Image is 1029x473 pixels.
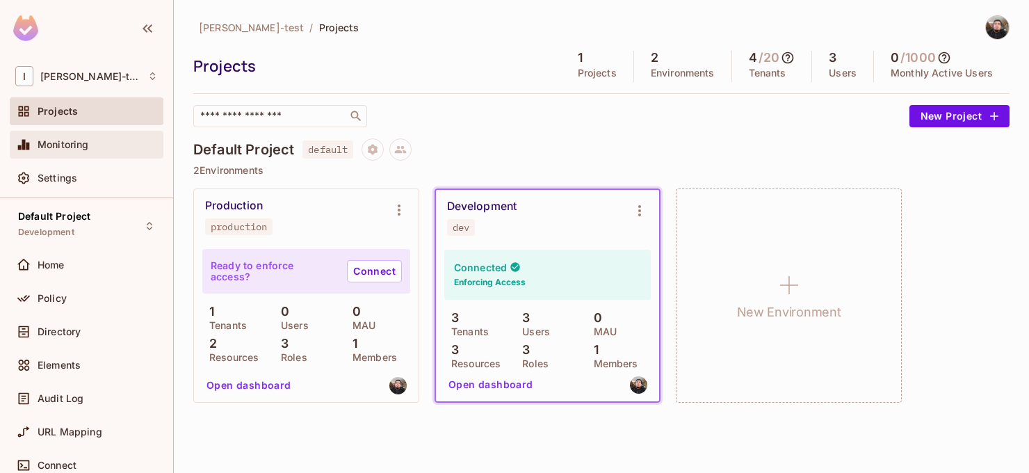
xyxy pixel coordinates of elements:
[15,66,33,86] span: I
[319,21,359,34] span: Projects
[515,326,550,337] p: Users
[38,393,83,404] span: Audit Log
[346,320,375,331] p: MAU
[587,311,602,325] p: 0
[13,15,38,41] img: SReyMgAAAABJRU5ErkJggg==
[651,67,715,79] p: Environments
[347,260,402,282] a: Connect
[202,320,247,331] p: Tenants
[193,141,294,158] h4: Default Project
[444,358,501,369] p: Resources
[515,358,549,369] p: Roles
[274,305,289,319] p: 0
[274,352,307,363] p: Roles
[626,197,654,225] button: Environment settings
[986,16,1009,39] img: Ignacio Suarez
[193,56,554,77] div: Projects
[891,67,993,79] p: Monthly Active Users
[193,165,1010,176] p: 2 Environments
[201,374,297,396] button: Open dashboard
[891,51,899,65] h5: 0
[651,51,658,65] h5: 2
[749,51,757,65] h5: 4
[829,67,857,79] p: Users
[909,105,1010,127] button: New Project
[38,460,76,471] span: Connect
[202,305,214,319] p: 1
[587,326,617,337] p: MAU
[40,71,140,82] span: Workspace: Ignacio-test
[630,376,647,394] img: jisroot593@gmail.com
[38,139,89,150] span: Monitoring
[205,199,263,213] div: Production
[302,141,353,159] span: default
[211,221,267,232] div: production
[385,196,413,224] button: Environment settings
[346,352,397,363] p: Members
[199,21,304,34] span: [PERSON_NAME]-test
[38,293,67,304] span: Policy
[274,320,309,331] p: Users
[211,260,336,282] p: Ready to enforce access?
[737,302,841,323] h1: New Environment
[759,51,779,65] h5: / 20
[444,326,489,337] p: Tenants
[38,173,77,184] span: Settings
[443,374,539,396] button: Open dashboard
[38,360,81,371] span: Elements
[38,106,78,117] span: Projects
[447,200,517,214] div: Development
[389,377,407,394] img: jisroot593@gmail.com
[38,326,81,337] span: Directory
[346,337,357,351] p: 1
[587,358,638,369] p: Members
[515,311,530,325] p: 3
[829,51,836,65] h5: 3
[18,211,90,222] span: Default Project
[444,311,459,325] p: 3
[202,352,259,363] p: Resources
[38,426,102,438] span: URL Mapping
[444,343,459,357] p: 3
[453,222,469,233] div: dev
[749,67,786,79] p: Tenants
[18,227,74,238] span: Development
[515,343,530,357] p: 3
[38,259,65,271] span: Home
[454,261,507,274] h4: Connected
[900,51,936,65] h5: / 1000
[587,343,599,357] p: 1
[202,337,217,351] p: 2
[454,276,526,289] h6: Enforcing Access
[362,145,384,159] span: Project settings
[309,21,313,34] li: /
[578,51,583,65] h5: 1
[274,337,289,351] p: 3
[346,305,361,319] p: 0
[578,67,617,79] p: Projects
